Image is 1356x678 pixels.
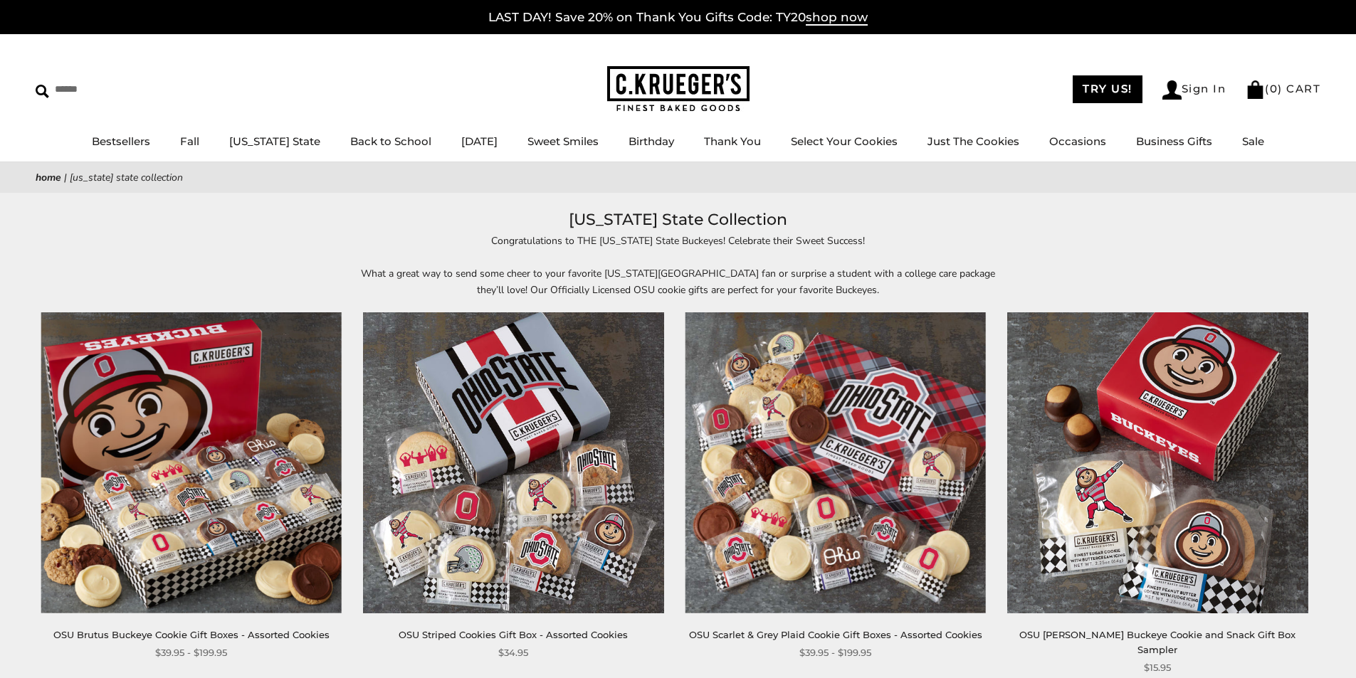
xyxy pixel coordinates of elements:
a: Business Gifts [1136,134,1212,148]
img: OSU Brutus Buckeye Cookie Gift Boxes - Assorted Cookies [41,312,342,613]
span: $34.95 [498,645,528,660]
a: Birthday [629,134,674,148]
span: | [64,171,67,184]
h1: [US_STATE] State Collection [57,207,1299,233]
span: shop now [806,10,868,26]
a: Home [36,171,61,184]
a: OSU Brutus Buckeye Cookie Gift Boxes - Assorted Cookies [53,629,330,640]
a: Bestsellers [92,134,150,148]
a: (0) CART [1246,82,1320,95]
p: What a great way to send some cheer to your favorite [US_STATE][GEOGRAPHIC_DATA] fan or surprise ... [351,265,1006,298]
img: Account [1162,80,1182,100]
a: Fall [180,134,199,148]
p: Congratulations to THE [US_STATE] State Buckeyes! Celebrate their Sweet Success! [351,233,1006,249]
span: $39.95 - $199.95 [155,645,227,660]
a: LAST DAY! Save 20% on Thank You Gifts Code: TY20shop now [488,10,868,26]
a: OSU Striped Cookies Gift Box - Assorted Cookies [399,629,628,640]
span: $39.95 - $199.95 [799,645,871,660]
img: Bag [1246,80,1265,99]
a: Sweet Smiles [527,134,599,148]
a: Occasions [1049,134,1106,148]
img: Search [36,85,49,98]
nav: breadcrumbs [36,169,1320,186]
a: Select Your Cookies [791,134,898,148]
span: 0 [1270,82,1278,95]
a: Sale [1242,134,1264,148]
img: C.KRUEGER'S [607,66,750,112]
img: OSU Scarlet & Grey Plaid Cookie Gift Boxes - Assorted Cookies [685,312,986,613]
a: Sign In [1162,80,1226,100]
a: [DATE] [461,134,498,148]
a: [US_STATE] State [229,134,320,148]
input: Search [36,78,205,100]
img: OSU Striped Cookies Gift Box - Assorted Cookies [363,312,663,613]
a: Back to School [350,134,431,148]
span: $15.95 [1144,660,1171,675]
a: OSU [PERSON_NAME] Buckeye Cookie and Snack Gift Box Sampler [1019,629,1295,655]
span: [US_STATE] State Collection [70,171,183,184]
a: Just The Cookies [927,134,1019,148]
a: OSU Scarlet & Grey Plaid Cookie Gift Boxes - Assorted Cookies [689,629,982,640]
a: Thank You [704,134,761,148]
img: OSU Brutus Buckeye Cookie and Snack Gift Box Sampler [1007,312,1308,613]
a: TRY US! [1073,75,1142,103]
